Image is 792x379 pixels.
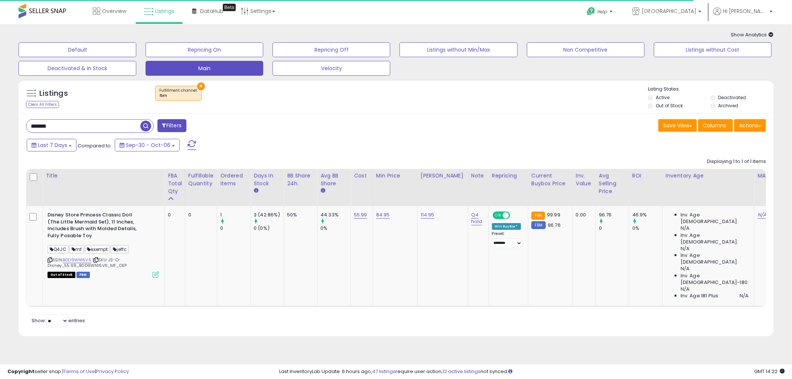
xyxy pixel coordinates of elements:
[509,212,521,219] span: OFF
[320,212,351,218] div: 44.33%
[19,61,136,76] button: Deactivated & In Stock
[492,223,521,230] div: Win BuyBox *
[531,212,545,220] small: FBA
[713,7,773,24] a: Hi [PERSON_NAME]
[48,272,75,278] span: All listings that are currently out of stock and unavailable for purchase on Amazon
[287,172,314,187] div: BB Share 24h.
[757,172,770,180] div: MAP
[492,172,525,180] div: Repricing
[731,31,773,38] span: Show Analytics
[126,141,170,149] span: Sep-30 - Oct-06
[576,212,590,218] div: 0.00
[681,212,749,225] span: Inv. Age [DEMOGRAPHIC_DATA]:
[220,172,247,187] div: Ordered Items
[354,172,370,180] div: Cost
[159,93,198,98] div: fbm
[581,1,620,24] a: Help
[63,257,91,263] a: B0D9WN16V6
[599,212,629,218] div: 96.76
[681,252,749,265] span: Inv. Age [DEMOGRAPHIC_DATA]:
[32,317,85,324] span: Show: entries
[376,211,390,219] a: 84.95
[254,225,284,232] div: 0 (0%)
[48,212,138,241] b: Disney Store Princess Classic Doll (The Little Mermaid Set), 11 Inches, Includes Brush with Molde...
[254,172,281,187] div: Days In Stock
[48,245,69,254] span: Q4JC
[188,172,214,187] div: Fulfillable Quantity
[547,211,560,218] span: 99.99
[197,82,205,90] button: ×
[471,172,486,180] div: Note
[220,225,250,232] div: 0
[146,42,263,57] button: Repricing On
[642,7,696,15] span: [GEOGRAPHIC_DATA]
[658,119,697,132] button: Save View
[654,42,772,57] button: Listings without Cost
[740,293,749,299] span: N/A
[273,61,390,76] button: Velocity
[586,7,596,16] i: Get Help
[632,212,662,218] div: 46.9%
[597,9,607,15] span: Help
[254,187,258,194] small: Days In Stock.
[548,222,561,229] span: 96.76
[599,225,629,232] div: 0
[648,86,773,93] p: Listing States:
[681,225,690,232] span: N/A
[531,221,546,229] small: FBM
[188,212,211,218] div: 0
[38,141,67,149] span: Last 7 Days
[723,7,767,15] span: Hi [PERSON_NAME]
[757,211,766,219] a: N/A
[85,245,110,254] span: exempt
[320,187,325,194] small: Avg BB Share.
[168,172,182,195] div: FBA Total Qty
[157,119,186,132] button: Filters
[698,119,733,132] button: Columns
[320,225,351,232] div: 0%
[273,42,390,57] button: Repricing Off
[493,212,503,219] span: ON
[632,172,659,180] div: ROI
[46,172,162,180] div: Title
[220,212,250,218] div: 1
[531,172,570,187] div: Current Buybox Price
[421,172,465,180] div: [PERSON_NAME]
[681,286,690,293] span: N/A
[703,122,726,129] span: Columns
[27,139,76,151] button: Last 7 Days
[681,232,749,245] span: Inv. Age [DEMOGRAPHIC_DATA]:
[376,172,414,180] div: Min Price
[707,158,766,165] div: Displaying 1 to 1 of 1 items
[421,211,434,219] a: 114.95
[146,61,263,76] button: Main
[681,245,690,252] span: N/A
[48,212,159,277] div: ASIN:
[26,101,59,108] div: Clear All Filters
[599,172,626,195] div: Avg Selling Price
[254,212,284,218] div: 3 (42.86%)
[78,142,112,149] span: Compared to:
[155,7,175,15] span: Listings
[159,88,198,99] span: Fulfillment channel :
[471,211,482,225] a: Q4 hold
[223,4,236,11] div: Tooltip anchor
[102,7,126,15] span: Overview
[527,42,645,57] button: Non Competitive
[681,265,690,272] span: N/A
[681,293,720,299] span: Inv. Age 181 Plus:
[287,212,312,218] div: 50%
[76,272,90,278] span: FBM
[656,102,683,109] label: Out of Stock
[111,245,129,254] span: jeffc
[734,119,766,132] button: Actions
[48,257,127,268] span: | SKU: JS-O-Disney_55.99_B0D9WN16V6_MF_DEP
[656,94,669,101] label: Active
[681,272,749,286] span: Inv. Age [DEMOGRAPHIC_DATA]-180:
[666,172,751,180] div: Inventory Age
[39,88,68,99] h5: Listings
[69,245,84,254] span: mf
[19,42,136,57] button: Default
[354,211,367,219] a: 55.99
[115,139,180,151] button: Sep-30 - Oct-06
